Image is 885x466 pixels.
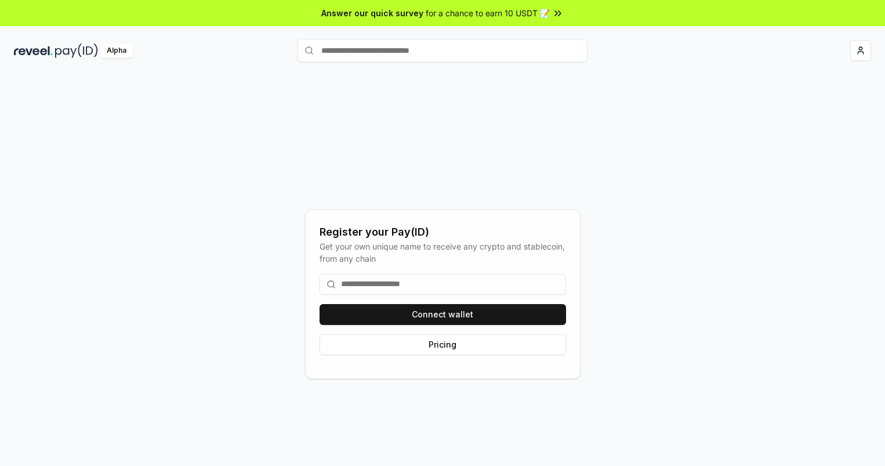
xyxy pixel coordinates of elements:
button: Connect wallet [320,304,566,325]
img: pay_id [55,44,98,58]
img: reveel_dark [14,44,53,58]
span: Answer our quick survey [321,7,423,19]
div: Register your Pay(ID) [320,224,566,240]
div: Get your own unique name to receive any crypto and stablecoin, from any chain [320,240,566,265]
div: Alpha [100,44,133,58]
button: Pricing [320,334,566,355]
span: for a chance to earn 10 USDT 📝 [426,7,550,19]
